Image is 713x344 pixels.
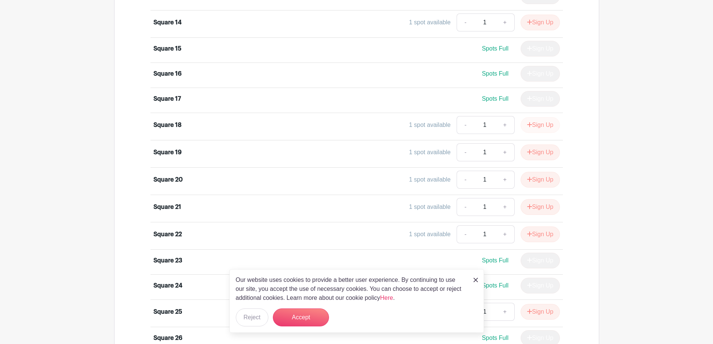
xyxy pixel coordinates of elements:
[153,256,182,265] div: Square 23
[153,94,181,103] div: Square 17
[496,116,514,134] a: +
[409,121,451,130] div: 1 spot available
[153,148,182,157] div: Square 19
[273,308,329,326] button: Accept
[496,225,514,243] a: +
[153,44,182,53] div: Square 15
[521,117,560,133] button: Sign Up
[153,307,182,316] div: Square 25
[496,171,514,189] a: +
[153,69,182,78] div: Square 16
[482,70,508,77] span: Spots Full
[409,175,451,184] div: 1 spot available
[473,278,478,282] img: close_button-5f87c8562297e5c2d7936805f587ecaba9071eb48480494691a3f1689db116b3.svg
[521,172,560,188] button: Sign Up
[482,257,508,264] span: Spots Full
[496,143,514,161] a: +
[457,171,474,189] a: -
[521,226,560,242] button: Sign Up
[482,45,508,52] span: Spots Full
[380,295,393,301] a: Here
[153,230,182,239] div: Square 22
[457,143,474,161] a: -
[409,203,451,211] div: 1 spot available
[153,281,182,290] div: Square 24
[457,198,474,216] a: -
[521,304,560,320] button: Sign Up
[482,95,508,102] span: Spots Full
[153,334,182,343] div: Square 26
[521,144,560,160] button: Sign Up
[482,335,508,341] span: Spots Full
[409,230,451,239] div: 1 spot available
[496,198,514,216] a: +
[153,203,181,211] div: Square 21
[409,18,451,27] div: 1 spot available
[496,303,514,321] a: +
[457,13,474,31] a: -
[457,225,474,243] a: -
[153,18,182,27] div: Square 14
[236,275,466,302] p: Our website uses cookies to provide a better user experience. By continuing to use our site, you ...
[236,308,268,326] button: Reject
[482,282,508,289] span: Spots Full
[521,199,560,215] button: Sign Up
[409,148,451,157] div: 1 spot available
[457,116,474,134] a: -
[496,13,514,31] a: +
[521,15,560,30] button: Sign Up
[153,121,182,130] div: Square 18
[153,175,183,184] div: Square 20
